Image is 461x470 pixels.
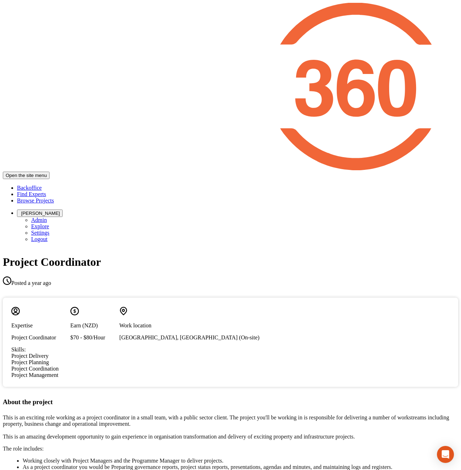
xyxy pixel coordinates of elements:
[11,280,51,286] span: a year ago
[3,3,458,172] a: Expert360
[11,353,450,359] div: Project Delivery
[70,307,79,315] svg: icon
[11,322,56,329] p: Expertise
[3,3,458,170] img: Expert360
[119,322,259,329] p: Work location
[70,322,105,329] p: Earn (NZD)
[31,217,47,223] a: Admin
[31,236,47,242] a: Logout
[70,334,105,341] p: $70 - $80/Hour
[11,366,450,372] div: Project Coordination
[3,434,355,440] span: This is an amazing development opportunity to gain experience in organisation transformation and ...
[17,191,46,197] a: Find Experts
[21,211,60,216] span: [PERSON_NAME]
[239,334,260,340] span: ( On-site )
[11,346,26,352] span: Skills:
[11,280,27,286] span: Posted
[11,334,56,341] p: Project Coordinator
[119,334,237,340] span: [GEOGRAPHIC_DATA], [GEOGRAPHIC_DATA]
[31,223,49,229] a: Explore
[3,172,50,179] button: Open the site menu
[23,458,453,464] li: Working closely with Project Managers and the Programme Manager to deliver projects.
[3,256,101,269] h1: Project Coordinator
[17,197,54,204] a: Browse Projects
[17,185,42,191] a: Backoffice
[3,446,44,452] span: The role includes:
[437,446,454,463] div: Open Intercom Messenger
[3,276,11,285] svg: icon
[11,372,450,378] div: Project Management
[3,414,449,427] span: This is an exciting role working as a project coordinator in a small team, with a public sector c...
[6,173,47,178] span: Open the site menu
[11,359,450,366] div: Project Planning
[3,398,458,406] h3: About the project
[11,307,20,315] svg: icon
[31,230,50,236] a: Settings
[119,307,128,315] svg: icon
